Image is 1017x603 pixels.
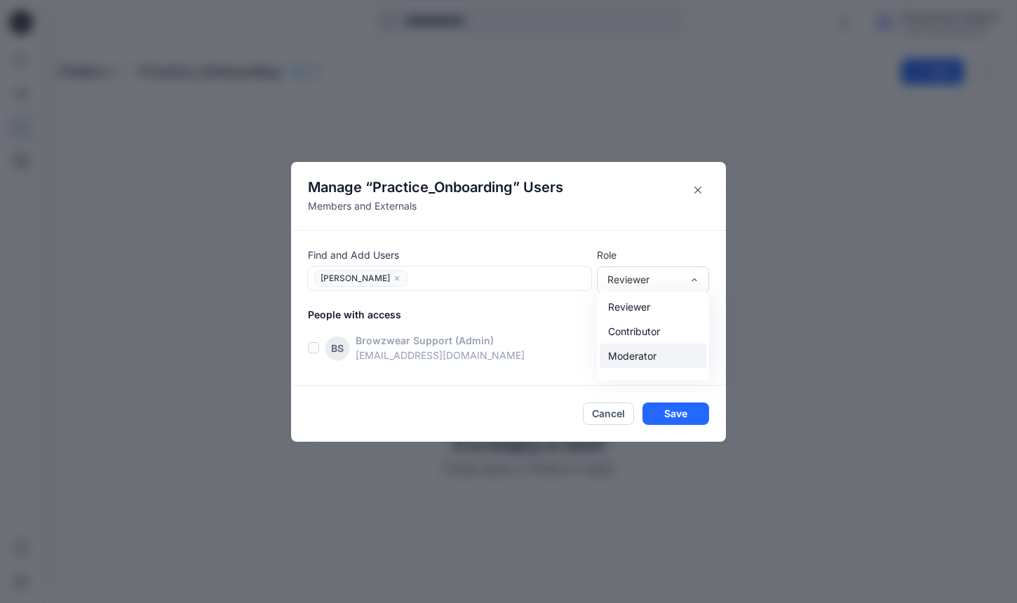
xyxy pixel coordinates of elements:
div: Reviewer [607,272,682,287]
button: close [393,271,401,285]
p: [EMAIL_ADDRESS][DOMAIN_NAME] [356,348,658,363]
p: Browzwear Support [356,333,452,348]
button: Cancel [583,402,634,425]
p: People with access [308,307,726,322]
p: Members and Externals [308,198,563,213]
div: Reviewer [600,294,706,319]
span: Practice_Onboarding [372,179,513,196]
div: Moderator [600,344,706,368]
span: [PERSON_NAME] [321,272,390,287]
p: (Admin) [455,333,494,348]
button: Save [642,402,709,425]
p: Find and Add Users [308,248,591,262]
h4: Manage “ ” Users [308,179,563,196]
p: Role [597,248,709,262]
div: BS [325,336,350,361]
div: Contributor [600,319,706,344]
button: Close [687,179,709,201]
